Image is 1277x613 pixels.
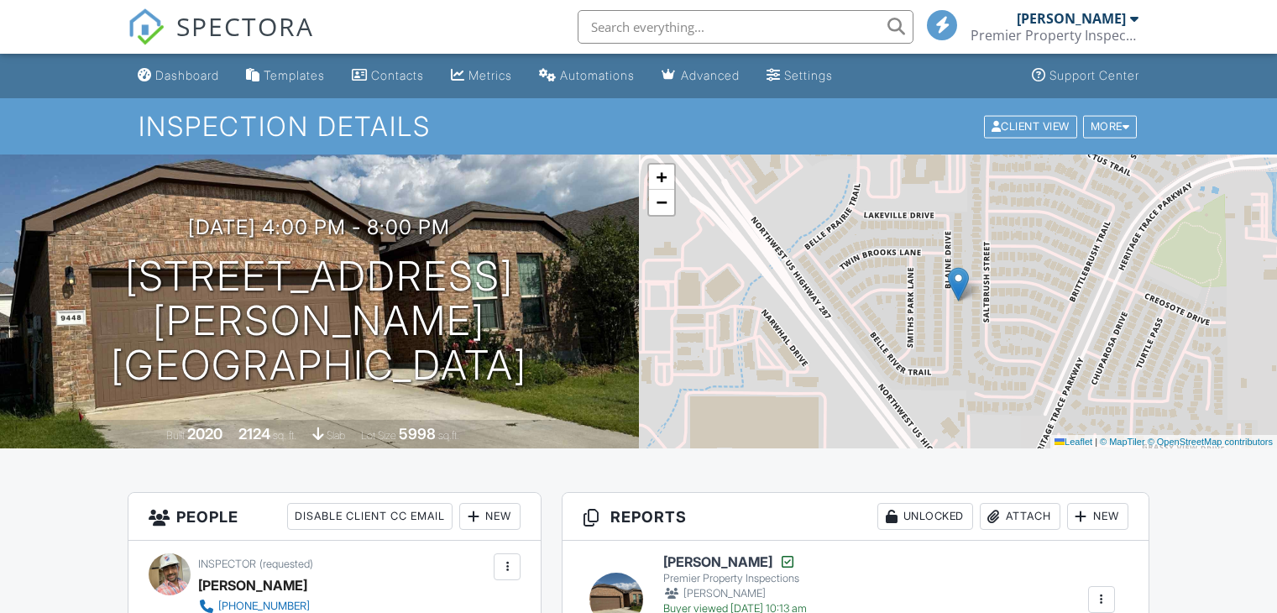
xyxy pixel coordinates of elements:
div: Metrics [468,68,512,82]
div: New [459,503,521,530]
a: Client View [982,119,1081,132]
span: + [656,166,667,187]
a: Dashboard [131,60,226,92]
div: Templates [264,68,325,82]
a: Leaflet [1055,437,1092,447]
div: More [1083,115,1138,138]
div: Dashboard [155,68,219,82]
span: (requested) [259,558,313,570]
div: [PHONE_NUMBER] [218,600,310,613]
div: [PERSON_NAME] [663,585,807,602]
h1: [STREET_ADDRESS][PERSON_NAME] [GEOGRAPHIC_DATA] [27,254,612,387]
a: Support Center [1025,60,1146,92]
div: Advanced [681,68,740,82]
div: Premier Property Inspections [663,572,807,585]
a: Advanced [655,60,746,92]
a: Zoom out [649,190,674,215]
a: SPECTORA [128,23,314,58]
span: slab [327,429,345,442]
span: SPECTORA [176,8,314,44]
div: Premier Property Inspection LLC [971,27,1138,44]
input: Search everything... [578,10,913,44]
span: sq. ft. [273,429,296,442]
div: Client View [984,115,1077,138]
span: | [1095,437,1097,447]
span: Lot Size [361,429,396,442]
a: Templates [239,60,332,92]
div: Attach [980,503,1060,530]
a: Zoom in [649,165,674,190]
span: sq.ft. [438,429,459,442]
a: Automations (Basic) [532,60,641,92]
div: Disable Client CC Email [287,503,453,530]
div: Unlocked [877,503,973,530]
a: Metrics [444,60,519,92]
h3: People [128,493,541,541]
div: 2020 [187,425,222,443]
img: The Best Home Inspection Software - Spectora [128,8,165,45]
div: [PERSON_NAME] [1017,10,1126,27]
a: © MapTiler [1100,437,1145,447]
span: Inspector [198,558,256,570]
a: Settings [760,60,840,92]
div: Contacts [371,68,424,82]
a: © OpenStreetMap contributors [1148,437,1273,447]
h1: Inspection Details [139,112,1138,141]
div: 5998 [399,425,436,443]
div: Automations [560,68,635,82]
span: Built [166,429,185,442]
img: Marker [948,267,969,301]
div: 2124 [238,425,270,443]
span: − [656,191,667,212]
a: Contacts [345,60,431,92]
div: Support Center [1049,68,1139,82]
div: [PERSON_NAME] [198,573,307,598]
div: Settings [784,68,833,82]
h3: Reports [563,493,1149,541]
div: New [1067,503,1128,530]
h6: [PERSON_NAME] [663,553,807,570]
h3: [DATE] 4:00 pm - 8:00 pm [188,216,450,238]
